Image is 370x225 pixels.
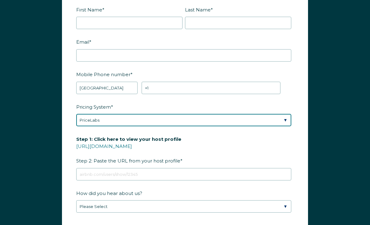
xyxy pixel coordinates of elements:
span: Email [76,37,89,47]
span: Mobile Phone number [76,70,130,79]
span: How did you hear about us? [76,188,142,198]
a: [URL][DOMAIN_NAME] [76,143,132,149]
input: airbnb.com/users/show/12345 [76,168,291,180]
span: Pricing System [76,102,111,112]
span: Last Name [185,5,211,15]
span: Step 2: Paste the URL from your host profile [76,134,181,166]
span: First Name [76,5,102,15]
span: Step 1: Click here to view your host profile [76,134,181,144]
